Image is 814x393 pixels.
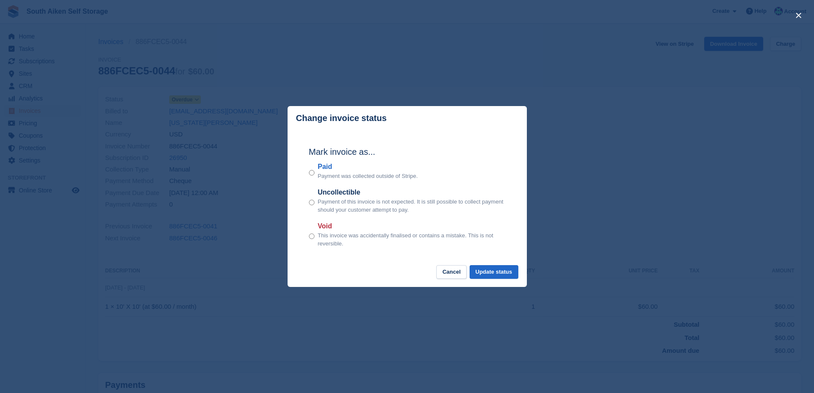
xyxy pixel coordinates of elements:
button: Update status [470,265,518,279]
p: Change invoice status [296,113,387,123]
label: Void [318,221,505,231]
p: Payment of this invoice is not expected. It is still possible to collect payment should your cust... [318,198,505,214]
label: Paid [318,162,418,172]
p: This invoice was accidentally finalised or contains a mistake. This is not reversible. [318,231,505,248]
label: Uncollectible [318,187,505,198]
button: Cancel [436,265,467,279]
p: Payment was collected outside of Stripe. [318,172,418,180]
h2: Mark invoice as... [309,145,505,158]
button: close [792,9,805,22]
